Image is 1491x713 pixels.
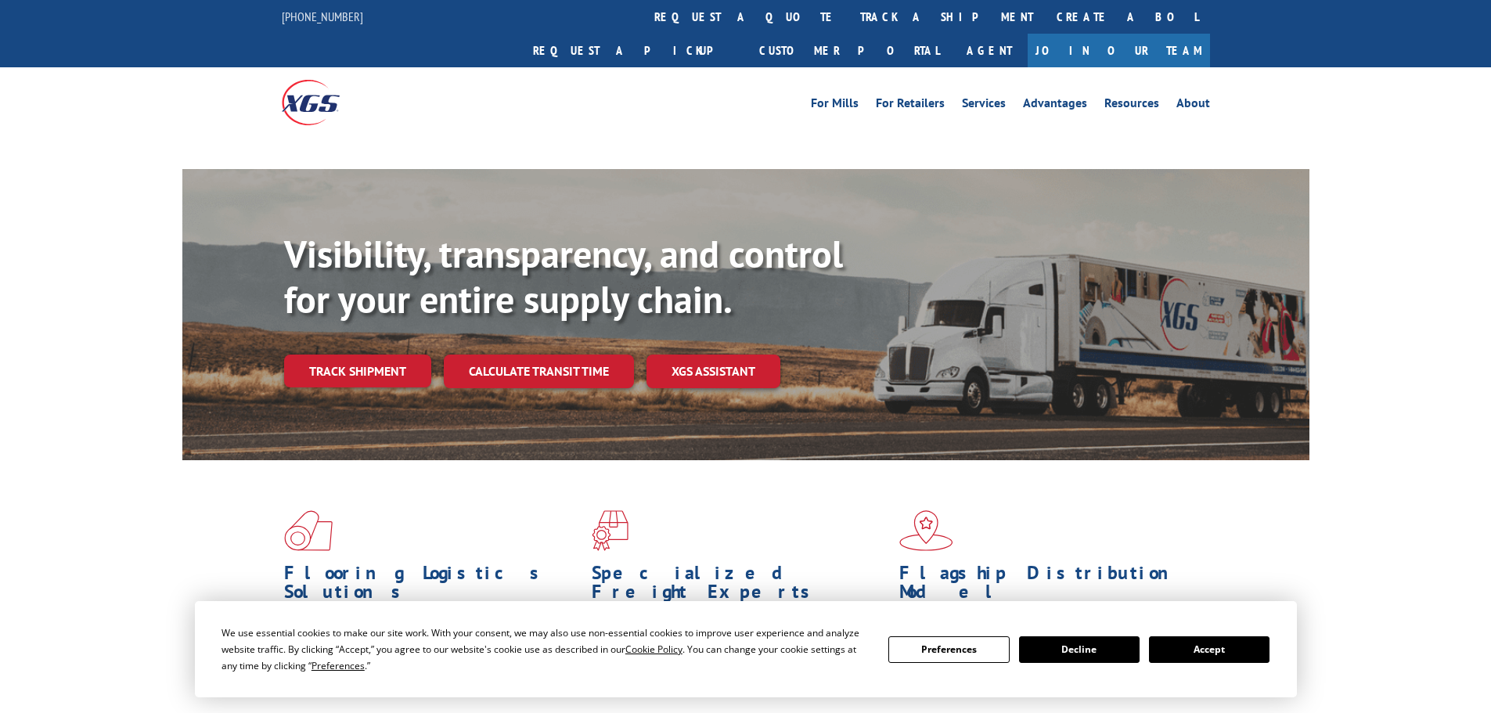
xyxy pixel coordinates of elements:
[1028,34,1210,67] a: Join Our Team
[1019,636,1140,663] button: Decline
[284,229,843,323] b: Visibility, transparency, and control for your entire supply chain.
[592,564,888,609] h1: Specialized Freight Experts
[962,97,1006,114] a: Services
[592,510,628,551] img: xgs-icon-focused-on-flooring-red
[312,659,365,672] span: Preferences
[1176,97,1210,114] a: About
[747,34,951,67] a: Customer Portal
[625,643,682,656] span: Cookie Policy
[811,97,859,114] a: For Mills
[951,34,1028,67] a: Agent
[1023,97,1087,114] a: Advantages
[899,564,1195,609] h1: Flagship Distribution Model
[521,34,747,67] a: Request a pickup
[646,355,780,388] a: XGS ASSISTANT
[284,510,333,551] img: xgs-icon-total-supply-chain-intelligence-red
[282,9,363,24] a: [PHONE_NUMBER]
[195,601,1297,697] div: Cookie Consent Prompt
[1149,636,1270,663] button: Accept
[284,355,431,387] a: Track shipment
[876,97,945,114] a: For Retailers
[899,510,953,551] img: xgs-icon-flagship-distribution-model-red
[1104,97,1159,114] a: Resources
[444,355,634,388] a: Calculate transit time
[221,625,870,674] div: We use essential cookies to make our site work. With your consent, we may also use non-essential ...
[888,636,1009,663] button: Preferences
[284,564,580,609] h1: Flooring Logistics Solutions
